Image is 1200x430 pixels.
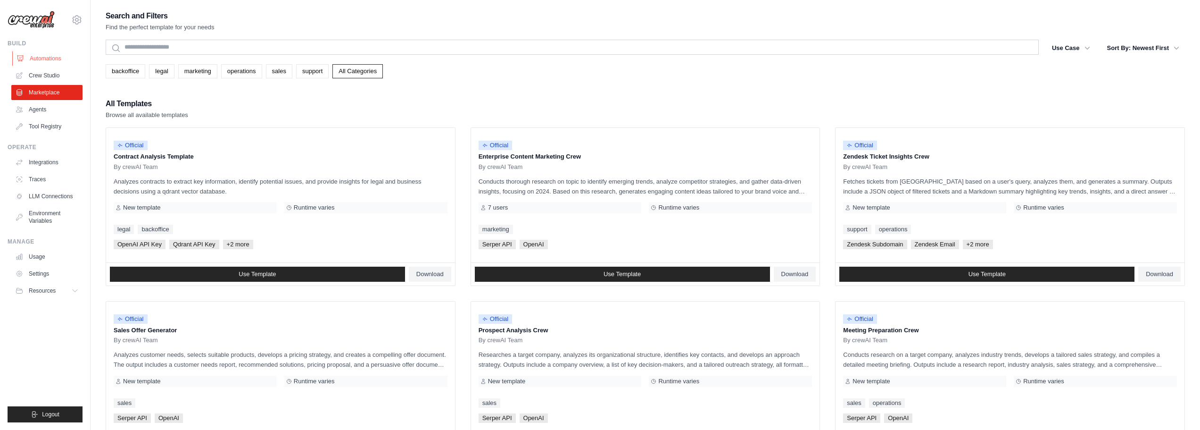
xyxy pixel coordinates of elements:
p: Browse all available templates [106,110,188,120]
p: Find the perfect template for your needs [106,23,215,32]
p: Conducts research on a target company, analyzes industry trends, develops a tailored sales strate... [843,350,1177,370]
span: Use Template [239,270,276,278]
span: Download [781,270,809,278]
a: Automations [12,51,83,66]
p: Zendesk Ticket Insights Crew [843,152,1177,161]
a: marketing [479,225,513,234]
a: sales [843,398,865,408]
button: Logout [8,406,83,422]
span: Official [479,141,513,150]
a: sales [114,398,135,408]
span: Zendesk Email [911,240,959,249]
a: Usage [11,249,83,264]
div: Build [8,40,83,47]
span: Runtime varies [294,378,335,385]
p: Conducts thorough research on topic to identify emerging trends, analyze competitor strategies, a... [479,177,812,196]
span: Resources [29,287,56,295]
p: Enterprise Content Marketing Crew [479,152,812,161]
a: Tool Registry [11,119,83,134]
a: operations [875,225,911,234]
a: Crew Studio [11,68,83,83]
a: Download [409,267,451,282]
span: Runtime varies [1023,378,1064,385]
a: Traces [11,172,83,187]
a: All Categories [332,64,383,78]
span: +2 more [963,240,993,249]
a: operations [221,64,262,78]
a: marketing [178,64,217,78]
span: By crewAI Team [479,163,523,171]
span: New template [123,378,160,385]
span: By crewAI Team [114,337,158,344]
div: Manage [8,238,83,245]
span: Qdrant API Key [169,240,219,249]
a: Use Template [110,267,405,282]
span: By crewAI Team [843,163,887,171]
button: Use Case [1046,40,1096,57]
a: Download [1138,267,1181,282]
span: 7 users [488,204,508,211]
span: Official [479,314,513,324]
span: Serper API [114,413,151,423]
p: Prospect Analysis Crew [479,326,812,335]
span: Runtime varies [294,204,335,211]
a: Agents [11,102,83,117]
span: OpenAI [520,240,548,249]
div: Operate [8,143,83,151]
a: Environment Variables [11,206,83,228]
span: New template [852,378,890,385]
span: By crewAI Team [843,337,887,344]
a: Settings [11,266,83,281]
span: Logout [42,411,59,418]
img: Logo [8,11,55,29]
a: Integrations [11,155,83,170]
span: Official [843,141,877,150]
button: Resources [11,283,83,298]
span: OpenAI [884,413,912,423]
p: Analyzes contracts to extract key information, identify potential issues, and provide insights fo... [114,177,447,196]
span: OpenAI [155,413,183,423]
h2: All Templates [106,97,188,110]
span: +2 more [223,240,253,249]
span: Serper API [843,413,880,423]
a: Download [774,267,816,282]
span: Official [843,314,877,324]
span: Serper API [479,240,516,249]
a: support [296,64,329,78]
p: Contract Analysis Template [114,152,447,161]
a: LLM Connections [11,189,83,204]
a: operations [869,398,905,408]
a: legal [114,225,134,234]
span: Download [1146,270,1173,278]
span: OpenAI API Key [114,240,166,249]
h2: Search and Filters [106,9,215,23]
span: By crewAI Team [114,163,158,171]
span: Runtime varies [658,204,699,211]
a: backoffice [106,64,145,78]
a: Marketplace [11,85,83,100]
a: Use Template [475,267,770,282]
p: Sales Offer Generator [114,326,447,335]
p: Fetches tickets from [GEOGRAPHIC_DATA] based on a user's query, analyzes them, and generates a su... [843,177,1177,196]
span: Runtime varies [1023,204,1064,211]
p: Meeting Preparation Crew [843,326,1177,335]
a: sales [266,64,292,78]
p: Researches a target company, analyzes its organizational structure, identifies key contacts, and ... [479,350,812,370]
a: Use Template [839,267,1134,282]
span: Serper API [479,413,516,423]
span: OpenAI [520,413,548,423]
a: sales [479,398,500,408]
a: legal [149,64,174,78]
span: Official [114,314,148,324]
span: New template [852,204,890,211]
span: Download [416,270,444,278]
p: Analyzes customer needs, selects suitable products, develops a pricing strategy, and creates a co... [114,350,447,370]
span: Zendesk Subdomain [843,240,907,249]
span: New template [123,204,160,211]
span: Use Template [604,270,641,278]
span: Use Template [968,270,1006,278]
span: By crewAI Team [479,337,523,344]
span: Runtime varies [658,378,699,385]
a: support [843,225,871,234]
a: backoffice [138,225,173,234]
